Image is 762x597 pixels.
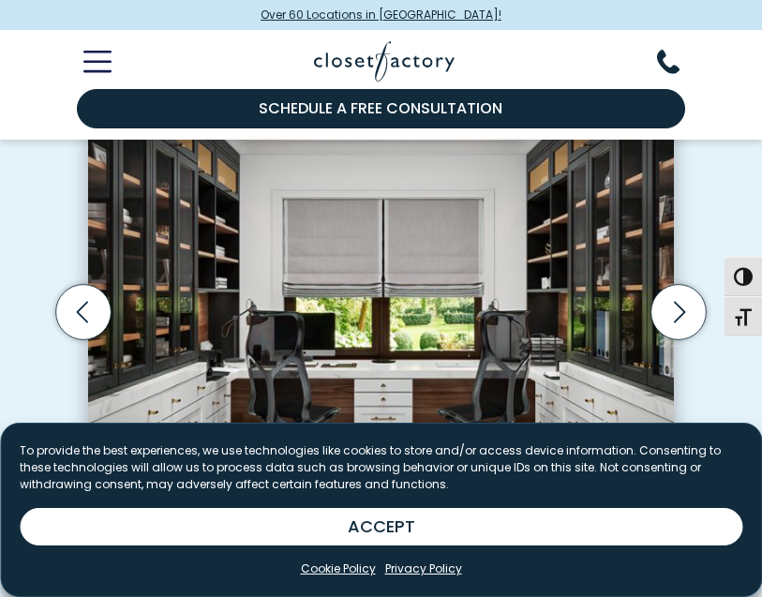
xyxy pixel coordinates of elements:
[61,51,112,73] button: Toggle Mobile Menu
[301,560,376,577] a: Cookie Policy
[314,41,455,82] img: Closet Factory Logo
[385,560,462,577] a: Privacy Policy
[657,50,702,74] button: Phone Number
[645,278,712,346] button: Next slide
[50,278,117,346] button: Previous slide
[88,47,674,514] img: Dual workstation home office with glass-front upper cabinetry, full-extension drawers, overhead c...
[20,442,742,493] p: To provide the best experiences, we use technologies like cookies to store and/or access device i...
[725,257,762,296] button: Toggle High Contrast
[77,89,686,128] a: Schedule a Free Consultation
[261,7,501,23] span: Over 60 Locations in [GEOGRAPHIC_DATA]!
[725,296,762,336] button: Toggle Font size
[20,508,742,545] button: ACCEPT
